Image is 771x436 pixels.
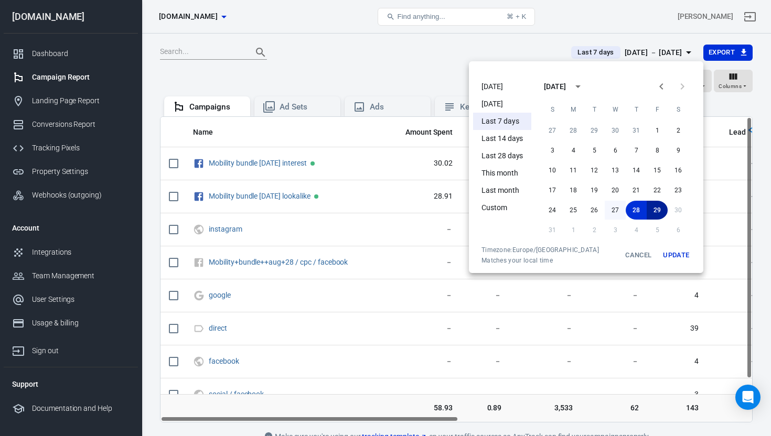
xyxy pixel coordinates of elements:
button: 12 [584,161,605,180]
button: 25 [563,201,584,220]
button: 8 [647,141,668,160]
button: Previous month [651,76,672,97]
button: 29 [647,201,668,220]
button: 22 [647,181,668,200]
button: 30 [605,121,626,140]
button: 2 [668,121,689,140]
li: Last 7 days [473,113,531,130]
span: Matches your local time [481,256,599,265]
button: 15 [647,161,668,180]
button: 4 [563,141,584,160]
span: Tuesday [585,99,604,120]
button: 23 [668,181,689,200]
button: 28 [626,201,647,220]
button: Update [659,246,693,265]
button: 5 [584,141,605,160]
button: 3 [542,141,563,160]
button: 26 [584,201,605,220]
span: Monday [564,99,583,120]
button: 24 [542,201,563,220]
li: This month [473,165,531,182]
button: 6 [605,141,626,160]
li: [DATE] [473,78,531,95]
button: 9 [668,141,689,160]
li: Last 14 days [473,130,531,147]
span: Sunday [543,99,562,120]
button: 17 [542,181,563,200]
button: 14 [626,161,647,180]
button: Cancel [622,246,655,265]
button: 27 [542,121,563,140]
button: calendar view is open, switch to year view [569,78,587,95]
button: 10 [542,161,563,180]
button: 27 [605,201,626,220]
span: Friday [648,99,667,120]
button: 1 [647,121,668,140]
button: 29 [584,121,605,140]
button: 20 [605,181,626,200]
button: 21 [626,181,647,200]
button: 18 [563,181,584,200]
button: 31 [626,121,647,140]
button: 11 [563,161,584,180]
span: Saturday [669,99,688,120]
button: 19 [584,181,605,200]
div: Open Intercom Messenger [735,385,761,410]
span: Wednesday [606,99,625,120]
button: 16 [668,161,689,180]
li: [DATE] [473,95,531,113]
div: [DATE] [544,81,566,92]
div: Timezone: Europe/[GEOGRAPHIC_DATA] [481,246,599,254]
span: Thursday [627,99,646,120]
li: Last month [473,182,531,199]
li: Last 28 days [473,147,531,165]
li: Custom [473,199,531,216]
button: 28 [563,121,584,140]
button: 13 [605,161,626,180]
button: 7 [626,141,647,160]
